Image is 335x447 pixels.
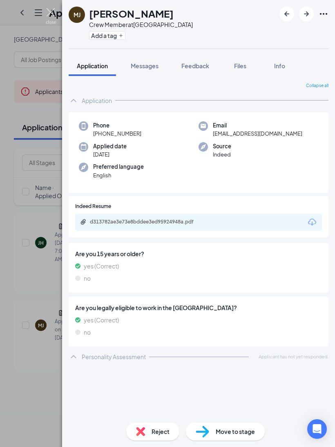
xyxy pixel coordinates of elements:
[216,427,255,436] span: Move to stage
[274,62,285,69] span: Info
[84,315,119,324] span: yes (Correct)
[74,11,80,19] div: MJ
[213,130,302,138] span: [EMAIL_ADDRESS][DOMAIN_NAME]
[213,150,231,159] span: Indeed
[89,7,174,20] h1: [PERSON_NAME]
[89,20,193,29] div: Crew Member at [GEOGRAPHIC_DATA]
[93,163,144,171] span: Preferred language
[90,219,204,225] div: d313782ae3e73e8bddee3ed95924948a.pdf
[213,142,231,150] span: Source
[75,303,322,312] span: Are you legally eligible to work in the [GEOGRAPHIC_DATA]?
[93,171,144,179] span: English
[307,217,317,227] svg: Download
[75,249,322,258] span: Are you 15 years or older?
[69,352,78,362] svg: ChevronUp
[213,121,302,130] span: Email
[152,427,170,436] span: Reject
[306,83,328,89] span: Collapse all
[93,142,127,150] span: Applied date
[118,33,123,38] svg: Plus
[75,203,111,210] span: Indeed Resume
[181,62,209,69] span: Feedback
[80,219,87,225] svg: Paperclip
[131,62,159,69] span: Messages
[307,419,327,439] div: Open Intercom Messenger
[82,96,112,105] div: Application
[84,261,119,270] span: yes (Correct)
[84,274,91,283] span: no
[259,353,328,360] span: Applicant has not yet responded.
[234,62,246,69] span: Files
[84,328,91,337] span: no
[80,219,212,226] a: Paperclipd313782ae3e73e8bddee3ed95924948a.pdf
[93,150,127,159] span: [DATE]
[93,130,141,138] span: [PHONE_NUMBER]
[82,353,146,361] div: Personality Assessment
[69,96,78,105] svg: ChevronUp
[93,121,141,130] span: Phone
[301,9,311,19] svg: ArrowRight
[319,9,328,19] svg: Ellipses
[299,7,314,21] button: ArrowRight
[89,31,125,40] button: PlusAdd a tag
[77,62,108,69] span: Application
[279,7,294,21] button: ArrowLeftNew
[282,9,292,19] svg: ArrowLeftNew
